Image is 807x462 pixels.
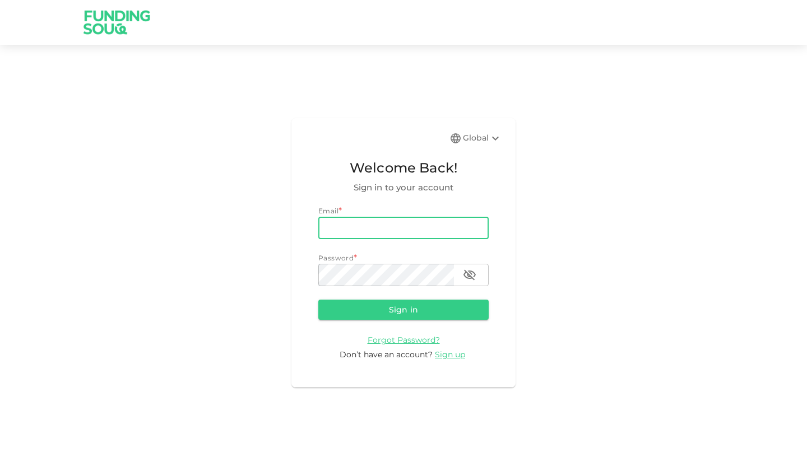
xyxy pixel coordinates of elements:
span: Email [318,207,338,215]
span: Password [318,254,354,262]
a: Forgot Password? [368,334,440,345]
span: Welcome Back! [318,157,489,179]
span: Don’t have an account? [340,349,433,360]
span: Sign up [435,349,465,360]
span: Sign in to your account [318,181,489,194]
div: Global [463,132,502,145]
button: Sign in [318,300,489,320]
input: email [318,217,489,239]
input: password [318,264,454,286]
